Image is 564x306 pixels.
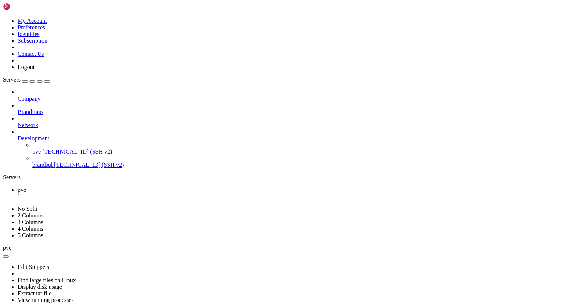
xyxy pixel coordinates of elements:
li: brandsql [TECHNICAL_ID] (SSH v2) [32,155,561,168]
span: Development [18,135,49,141]
a: Subscription [18,37,47,44]
span: [TECHNICAL_ID] (SSH v2) [42,148,112,155]
a: pve [TECHNICAL_ID] (SSH v2) [32,148,561,155]
span: pve [32,148,41,155]
a: Identities [18,31,40,37]
a: Preferences [18,24,45,30]
a: Extract tar file [18,290,51,296]
a: Development [18,135,561,142]
a: Network [18,122,561,129]
li: Company [18,89,561,102]
span: pve [3,245,11,251]
li: pve [TECHNICAL_ID] (SSH v2) [32,142,561,155]
img: Shellngn [3,3,45,10]
a: BrandInno [18,109,561,115]
a: View running processes [18,297,74,303]
a: No Split [18,206,37,212]
span: Servers [3,76,21,83]
a: Find large files on Linux [18,277,76,283]
li: Network [18,115,561,129]
a: 4 Columns [18,226,43,232]
a: 3 Columns [18,219,43,225]
span: brandsql [32,162,53,168]
a: 2 Columns [18,212,43,219]
a: 5 Columns [18,232,43,238]
span: Network [18,122,38,128]
a: pve [18,187,561,200]
li: Development [18,129,561,168]
a: Contact Us [18,51,44,57]
a: Logout [18,64,35,70]
a: Servers [3,76,50,83]
a: Edit Snippets [18,264,49,270]
li: BrandInno [18,102,561,115]
span: pve [18,187,26,193]
span: BrandInno [18,109,43,115]
a: My Account [18,18,47,24]
a: brandsql [TECHNICAL_ID] (SSH v2) [32,162,561,168]
span: [TECHNICAL_ID] (SSH v2) [54,162,124,168]
a: Company [18,96,561,102]
span: Company [18,96,40,102]
a: Display disk usage [18,284,62,290]
div: Servers [3,174,561,181]
a:  [18,193,561,200]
